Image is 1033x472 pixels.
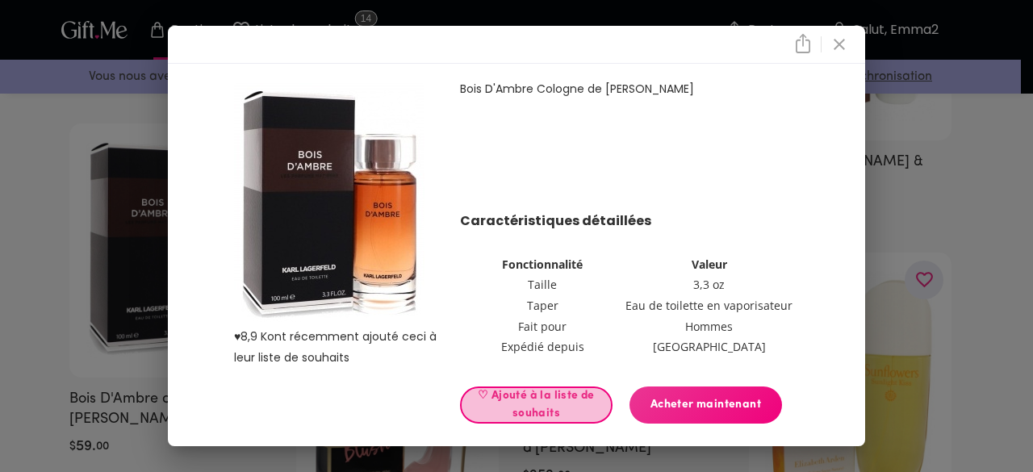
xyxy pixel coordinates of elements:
[234,328,240,345] font: ♥
[460,81,694,97] font: Bois D'Ambre Cologne de [PERSON_NAME]
[650,399,761,411] font: Acheter maintenant
[685,318,733,333] font: Hommes
[629,386,782,424] button: Acheter maintenant
[240,328,267,345] font: 8,9 K
[826,31,853,58] button: fermer
[527,298,558,313] font: Taper
[693,277,725,292] font: 3,3 oz
[692,256,727,271] font: Valeur
[528,277,557,292] font: Taille
[460,211,651,230] font: Caractéristiques détaillées
[653,339,766,354] font: [GEOGRAPHIC_DATA]
[789,31,817,57] button: fermer
[234,83,424,326] img: image du produit
[502,256,583,271] font: Fonctionnalité
[478,390,595,420] font: ♡ Ajouté à la liste de souhaits
[234,328,437,365] font: ont récemment ajouté ceci à leur liste de souhaits
[460,386,613,424] button: ♡ Ajouté à la liste de souhaits
[625,298,793,313] font: Eau de toilette en vaporisateur
[518,318,567,333] font: Fait pour
[501,339,584,354] font: Expédié depuis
